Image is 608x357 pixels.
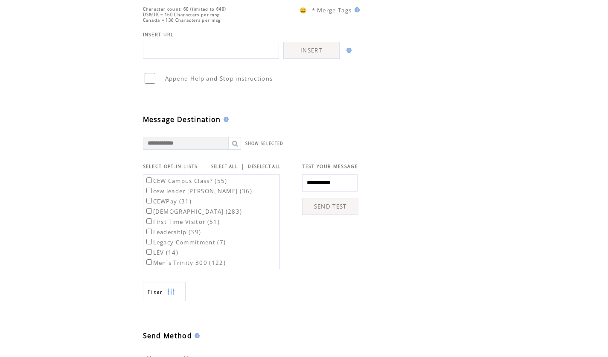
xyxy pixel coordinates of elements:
input: CEWPay (31) [146,198,152,203]
span: Append Help and Stop instructions [165,75,273,82]
span: 😀 [300,6,307,14]
a: SEND TEST [302,198,358,215]
label: Leadership (39) [145,228,201,236]
span: * Merge Tags [312,6,352,14]
img: help.gif [192,333,200,338]
label: Men`s Trinity 300 (122) [145,259,226,267]
span: Character count: 60 (limited to 640) [143,6,227,12]
input: Men`s Trinity 300 (122) [146,259,152,265]
span: Message Destination [143,115,221,124]
input: cew leader [PERSON_NAME] (36) [146,188,152,193]
a: Filter [143,282,186,301]
a: SELECT ALL [211,164,238,169]
label: [DEMOGRAPHIC_DATA] (283) [145,208,242,215]
a: INSERT [283,42,340,59]
input: Legacy Commitment (7) [146,239,152,244]
label: cew leader [PERSON_NAME] (36) [145,187,253,195]
span: Canada = 136 Characters per msg [143,17,221,23]
label: First Time Visitor (51) [145,218,220,226]
input: LEV (14) [146,249,152,255]
a: DESELECT ALL [248,164,281,169]
img: help.gif [344,48,352,53]
input: First Time Visitor (51) [146,218,152,224]
img: help.gif [352,7,360,12]
span: SELECT OPT-IN LISTS [143,163,198,169]
a: SHOW SELECTED [245,141,284,146]
span: Show filters [148,288,163,296]
img: help.gif [221,117,229,122]
span: INSERT URL [143,32,174,38]
img: filters.png [167,282,175,302]
input: Leadership (39) [146,229,152,234]
label: LEV (14) [145,249,179,256]
span: US&UK = 160 Characters per msg [143,12,220,17]
input: CEW Campus Class? (55) [146,177,152,183]
label: Legacy Commitment (7) [145,238,226,246]
span: | [241,163,244,170]
input: [DEMOGRAPHIC_DATA] (283) [146,208,152,214]
span: TEST YOUR MESSAGE [302,163,358,169]
span: Send Method [143,331,192,340]
label: CEW Campus Class? (55) [145,177,227,185]
label: CEWPay (31) [145,197,192,205]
